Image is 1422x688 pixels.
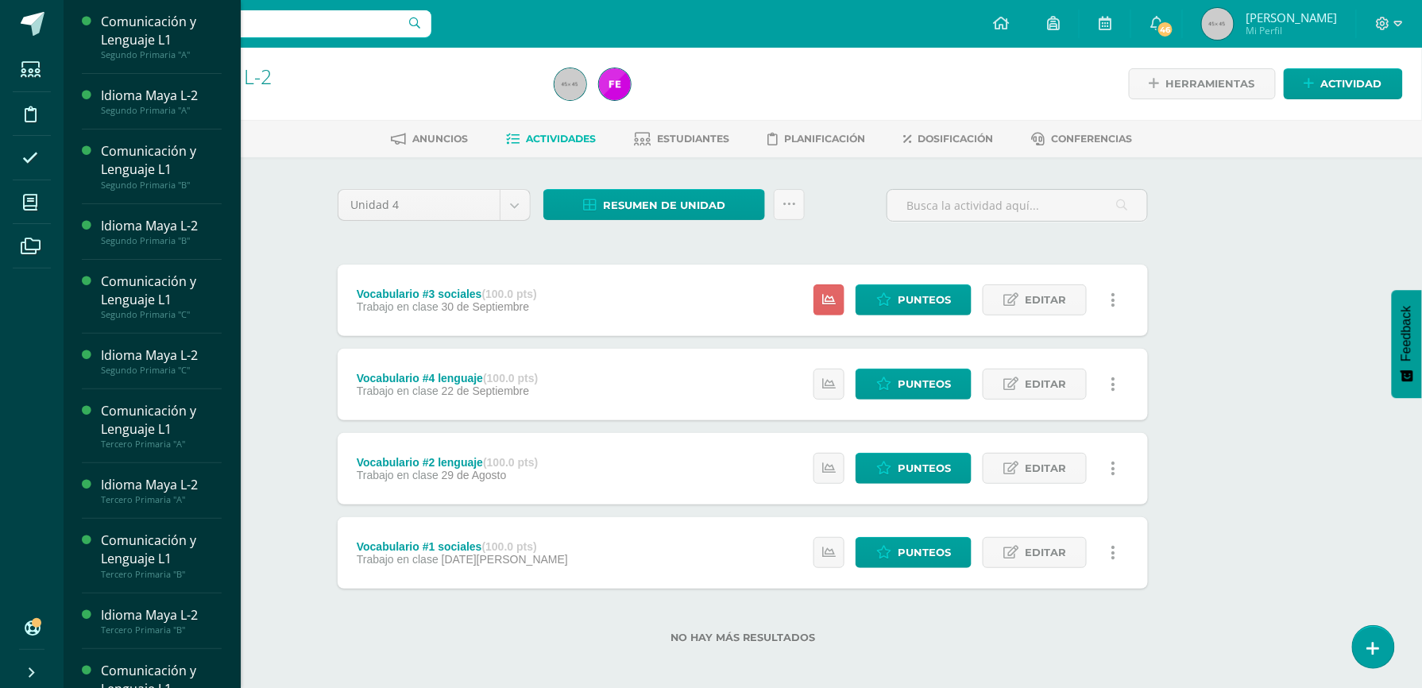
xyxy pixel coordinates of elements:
[101,142,222,179] div: Comunicación y Lenguaje L1
[1284,68,1403,99] a: Actividad
[1246,10,1337,25] span: [PERSON_NAME]
[413,133,469,145] span: Anuncios
[904,126,994,152] a: Dosificación
[442,469,507,481] span: 29 de Agosto
[442,553,568,566] span: [DATE][PERSON_NAME]
[101,105,222,116] div: Segundo Primaria "A"
[101,309,222,320] div: Segundo Primaria "C"
[1157,21,1174,38] span: 46
[856,369,972,400] a: Punteos
[1400,306,1414,361] span: Feedback
[785,133,866,145] span: Planificación
[483,456,538,469] strong: (100.0 pts)
[898,454,951,483] span: Punteos
[918,133,994,145] span: Dosificación
[101,476,222,494] div: Idioma Maya L-2
[101,87,222,105] div: Idioma Maya L-2
[101,606,222,636] a: Idioma Maya L-2Tercero Primaria "B"
[357,553,439,566] span: Trabajo en clase
[1025,538,1066,567] span: Editar
[1392,290,1422,398] button: Feedback - Mostrar encuesta
[887,190,1147,221] input: Busca la actividad aquí...
[101,531,222,568] div: Comunicación y Lenguaje L1
[357,385,439,397] span: Trabajo en clase
[338,632,1148,644] label: No hay más resultados
[101,217,222,246] a: Idioma Maya L-2Segundo Primaria "B"
[101,439,222,450] div: Tercero Primaria "A"
[101,476,222,505] a: Idioma Maya L-2Tercero Primaria "A"
[101,624,222,636] div: Tercero Primaria "B"
[442,300,530,313] span: 30 de Septiembre
[357,469,439,481] span: Trabajo en clase
[635,126,730,152] a: Estudiantes
[1052,133,1133,145] span: Conferencias
[357,372,539,385] div: Vocabulario #4 lenguaje
[392,126,469,152] a: Anuncios
[101,87,222,116] a: Idioma Maya L-2Segundo Primaria "A"
[101,569,222,580] div: Tercero Primaria "B"
[101,235,222,246] div: Segundo Primaria "B"
[101,365,222,376] div: Segundo Primaria "C"
[1129,68,1276,99] a: Herramientas
[1025,285,1066,315] span: Editar
[603,191,725,220] span: Resumen de unidad
[101,346,222,365] div: Idioma Maya L-2
[599,68,631,100] img: 188e24212a95fa4c1aa12f958deb3bbe.png
[856,453,972,484] a: Punteos
[482,288,537,300] strong: (100.0 pts)
[543,189,765,220] a: Resumen de unidad
[101,142,222,190] a: Comunicación y Lenguaje L1Segundo Primaria "B"
[1321,69,1382,99] span: Actividad
[1246,24,1337,37] span: Mi Perfil
[1025,454,1066,483] span: Editar
[101,402,222,439] div: Comunicación y Lenguaje L1
[74,10,431,37] input: Busca un usuario...
[357,300,439,313] span: Trabajo en clase
[768,126,866,152] a: Planificación
[442,385,530,397] span: 22 de Septiembre
[101,272,222,309] div: Comunicación y Lenguaje L1
[507,126,597,152] a: Actividades
[527,133,597,145] span: Actividades
[101,606,222,624] div: Idioma Maya L-2
[124,65,535,87] h1: Idioma Maya L-2
[101,180,222,191] div: Segundo Primaria "B"
[101,346,222,376] a: Idioma Maya L-2Segundo Primaria "C"
[101,272,222,320] a: Comunicación y Lenguaje L1Segundo Primaria "C"
[898,369,951,399] span: Punteos
[357,288,537,300] div: Vocabulario #3 sociales
[482,540,537,553] strong: (100.0 pts)
[1032,126,1133,152] a: Conferencias
[101,494,222,505] div: Tercero Primaria "A"
[898,285,951,315] span: Punteos
[483,372,538,385] strong: (100.0 pts)
[658,133,730,145] span: Estudiantes
[555,68,586,100] img: 45x45
[856,537,972,568] a: Punteos
[350,190,488,220] span: Unidad 4
[357,456,539,469] div: Vocabulario #2 lenguaje
[357,540,568,553] div: Vocabulario #1 sociales
[1166,69,1255,99] span: Herramientas
[101,402,222,450] a: Comunicación y Lenguaje L1Tercero Primaria "A"
[124,87,535,102] div: Tercero Primaria 'C'
[101,13,222,60] a: Comunicación y Lenguaje L1Segundo Primaria "A"
[1202,8,1234,40] img: 45x45
[101,49,222,60] div: Segundo Primaria "A"
[101,217,222,235] div: Idioma Maya L-2
[338,190,530,220] a: Unidad 4
[1025,369,1066,399] span: Editar
[101,13,222,49] div: Comunicación y Lenguaje L1
[898,538,951,567] span: Punteos
[101,531,222,579] a: Comunicación y Lenguaje L1Tercero Primaria "B"
[856,284,972,315] a: Punteos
